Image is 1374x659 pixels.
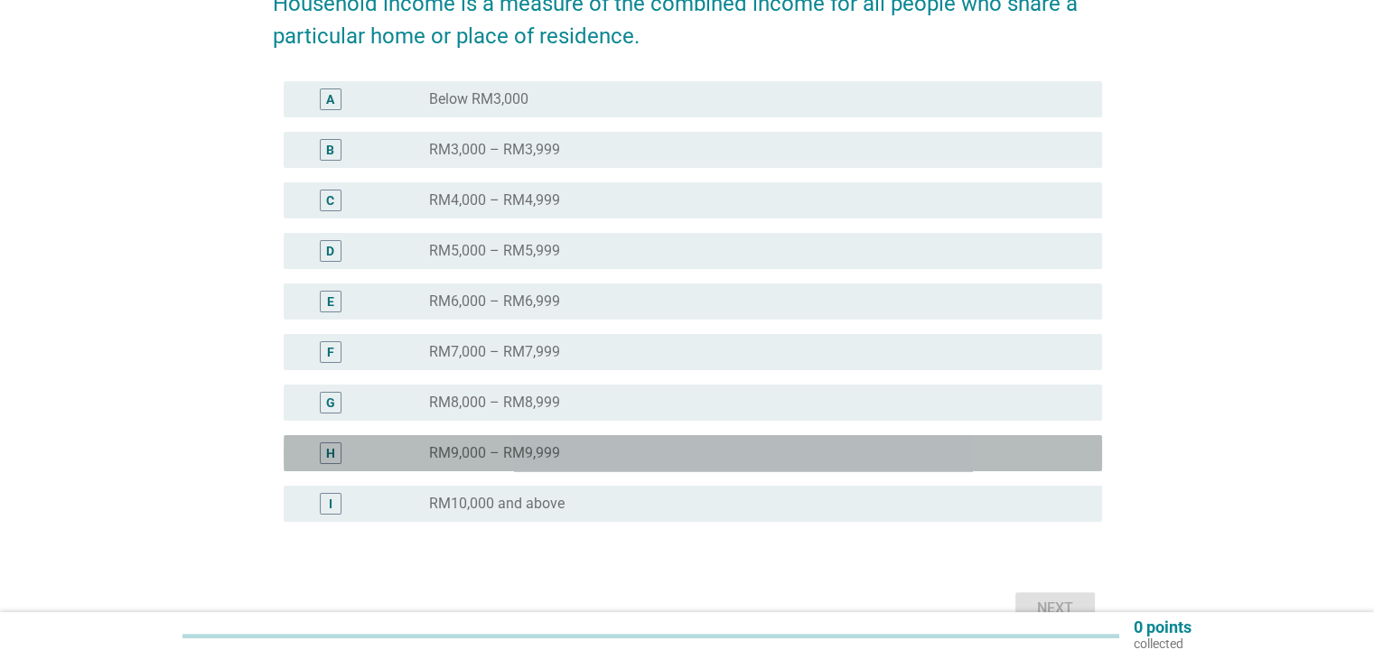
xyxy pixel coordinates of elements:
div: E [327,292,334,311]
label: RM5,000 – RM5,999 [429,242,560,260]
label: Below RM3,000 [429,90,528,108]
label: RM10,000 and above [429,495,565,513]
label: RM8,000 – RM8,999 [429,394,560,412]
label: RM6,000 – RM6,999 [429,292,560,311]
div: B [326,141,334,160]
div: A [326,90,334,109]
div: H [326,444,335,463]
div: I [329,495,332,514]
div: C [326,191,334,210]
p: 0 points [1134,619,1192,636]
label: RM9,000 – RM9,999 [429,444,560,462]
label: RM4,000 – RM4,999 [429,191,560,209]
div: D [326,242,334,261]
p: collected [1134,636,1192,652]
label: RM3,000 – RM3,999 [429,141,560,159]
div: F [327,343,334,362]
div: G [326,394,335,413]
label: RM7,000 – RM7,999 [429,343,560,361]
